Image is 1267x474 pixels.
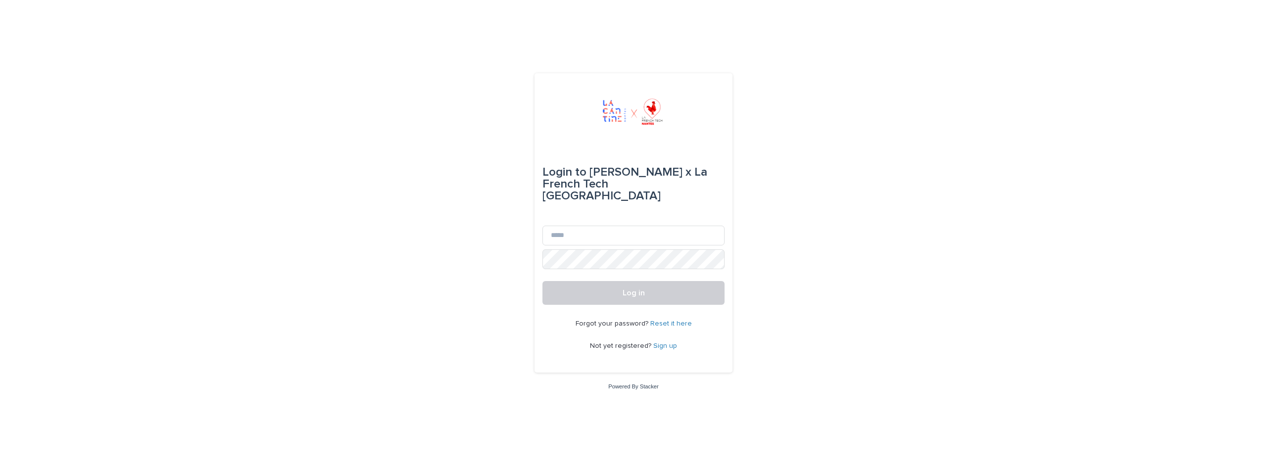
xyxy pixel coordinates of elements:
[576,320,650,327] span: Forgot your password?
[603,97,664,127] img: 0gGPHhxvTcqAcEVVBWoD
[653,342,677,349] a: Sign up
[542,158,725,210] div: [PERSON_NAME] x La French Tech [GEOGRAPHIC_DATA]
[542,281,725,305] button: Log in
[608,383,658,389] a: Powered By Stacker
[650,320,692,327] a: Reset it here
[623,289,645,297] span: Log in
[542,166,586,178] span: Login to
[590,342,653,349] span: Not yet registered?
